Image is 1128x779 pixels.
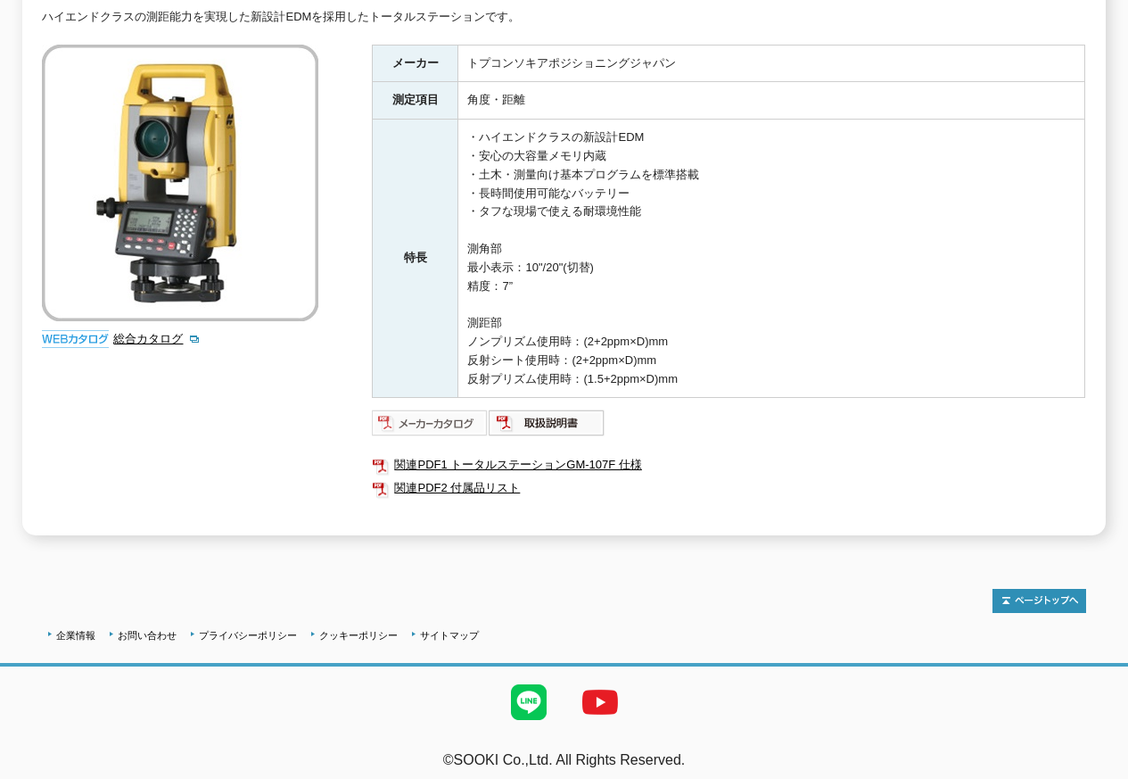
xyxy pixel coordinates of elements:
a: サイトマップ [420,630,479,641]
a: 総合カタログ [113,332,201,345]
a: 関連PDF1 トータルステーションGM-107F 仕様 [372,453,1085,477]
img: メーカーカタログ [372,409,489,437]
a: お問い合わせ [118,630,177,641]
img: LINE [493,667,564,738]
a: プライバシーポリシー [199,630,297,641]
td: トプコンソキアポジショニングジャパン [458,45,1085,82]
td: 角度・距離 [458,82,1085,120]
th: 測定項目 [373,82,458,120]
img: トータルステーション GM-107F [42,45,318,321]
img: トップページへ [992,589,1086,613]
a: クッキーポリシー [319,630,398,641]
a: 企業情報 [56,630,95,641]
td: ・ハイエンドクラスの新設計EDM ・安心の大容量メモリ内蔵 ・土木・測量向け基本プログラムを標準搭載 ・長時間使用可能なバッテリー ・タフな現場で使える耐環境性能 測角部 最小表示：10"/20... [458,120,1085,398]
img: YouTube [564,667,636,738]
div: ハイエンドクラスの測距能力を実現した新設計EDMを採用したトータルステーションです。 [42,8,1085,27]
a: 取扱説明書 [489,421,605,435]
a: 関連PDF2 付属品リスト [372,477,1085,500]
img: 取扱説明書 [489,409,605,437]
img: webカタログ [42,330,109,348]
th: メーカー [373,45,458,82]
a: メーカーカタログ [372,421,489,435]
th: 特長 [373,120,458,398]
